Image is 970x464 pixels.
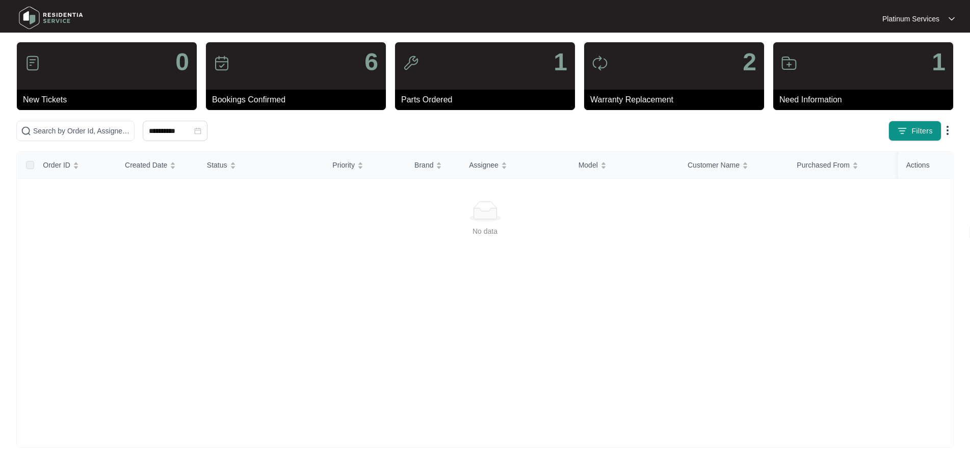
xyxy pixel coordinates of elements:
[897,126,907,136] img: filter icon
[592,55,608,71] img: icon
[882,14,939,24] p: Platinum Services
[214,55,230,71] img: icon
[23,94,197,106] p: New Tickets
[207,159,227,171] span: Status
[403,55,419,71] img: icon
[898,152,953,179] th: Actions
[414,159,433,171] span: Brand
[212,94,386,106] p: Bookings Confirmed
[199,152,325,179] th: Status
[24,55,41,71] img: icon
[175,50,189,74] p: 0
[401,94,575,106] p: Parts Ordered
[797,159,849,171] span: Purchased From
[570,152,679,179] th: Model
[117,152,199,179] th: Created Date
[779,94,953,106] p: Need Information
[789,152,898,179] th: Purchased From
[35,152,117,179] th: Order ID
[21,126,31,136] img: search-icon
[941,124,954,137] img: dropdown arrow
[43,159,70,171] span: Order ID
[949,16,955,21] img: dropdown arrow
[554,50,567,74] p: 1
[911,126,933,137] span: Filters
[932,50,946,74] p: 1
[406,152,461,179] th: Brand
[33,125,130,137] input: Search by Order Id, Assignee Name, Customer Name, Brand and Model
[332,159,355,171] span: Priority
[579,159,598,171] span: Model
[781,55,797,71] img: icon
[15,3,87,33] img: residentia service logo
[888,121,941,141] button: filter iconFilters
[679,152,789,179] th: Customer Name
[590,94,764,106] p: Warranty Replacement
[461,152,570,179] th: Assignee
[30,226,940,237] div: No data
[125,159,167,171] span: Created Date
[469,159,499,171] span: Assignee
[743,50,756,74] p: 2
[364,50,378,74] p: 6
[688,159,740,171] span: Customer Name
[324,152,406,179] th: Priority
